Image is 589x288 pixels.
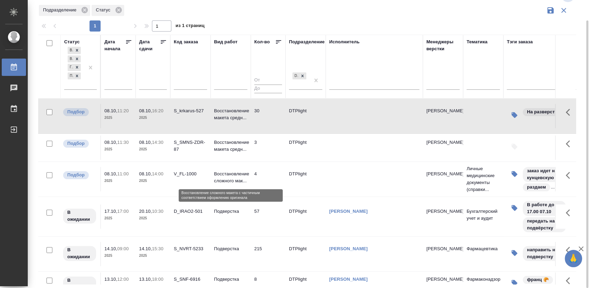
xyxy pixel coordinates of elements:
[562,204,578,221] button: Здесь прячутся важные кнопки
[329,209,368,214] a: [PERSON_NAME]
[214,38,238,45] div: Вид работ
[214,276,247,283] p: Подверстка
[67,209,92,223] p: В ожидании
[67,108,85,115] p: Подбор
[292,72,307,80] div: DTPlight
[426,38,460,52] div: Менеджеры верстки
[522,245,566,262] div: направить на подверстку
[251,204,285,229] td: 57
[507,38,533,45] div: Тэги заказа
[62,171,97,180] div: Можно подбирать исполнителей
[139,108,152,113] p: 08.10,
[62,245,97,262] div: Исполнитель назначен, приступать к работе пока рано
[507,166,522,182] button: Изменить тэги
[104,277,117,282] p: 13.10,
[426,171,460,177] p: [PERSON_NAME]
[139,215,167,222] p: 2025
[254,85,282,93] input: До
[214,171,247,184] p: Восстановление сложного мак...
[43,7,79,14] p: Подразделение
[68,72,73,80] div: Подбор
[117,246,129,251] p: 09:00
[527,201,562,215] p: В работе до 17.00 07.10
[139,209,152,214] p: 20.10,
[104,146,132,153] p: 2025
[152,108,163,113] p: 16:20
[139,246,152,251] p: 14.10,
[152,209,163,214] p: 10:30
[68,64,73,71] div: Готов к работе
[527,276,549,283] p: франц 🥐
[467,276,500,283] p: Фармаконадзор
[39,5,90,16] div: Подразделение
[285,104,326,128] td: DTPlight
[67,55,82,63] div: В работе, В ожидании, Готов к работе, Подбор
[527,246,562,260] p: направить на подверстку
[139,171,152,176] p: 08.10,
[251,136,285,160] td: 3
[567,251,579,266] span: 🙏
[174,107,207,114] div: S_krkarus-527
[562,242,578,259] button: Здесь прячутся важные кнопки
[67,63,82,72] div: В работе, В ожидании, Готов к работе, Подбор
[285,204,326,229] td: DTPlight
[104,38,125,52] div: Дата начала
[251,242,285,266] td: 215
[104,171,117,176] p: 08.10,
[139,114,167,121] p: 2025
[557,4,570,17] button: Сбросить фильтры
[527,167,562,181] p: заказ идет на кунцевскую
[67,172,85,178] p: Подбор
[152,277,163,282] p: 18:00
[104,114,132,121] p: 2025
[426,245,460,252] p: [PERSON_NAME]
[254,38,270,45] div: Кол-во
[426,208,460,215] p: [PERSON_NAME]
[139,177,167,184] p: 2025
[139,140,152,145] p: 08.10,
[251,167,285,191] td: 4
[292,72,299,80] div: DTPlight
[62,208,97,224] div: Исполнитель назначен, приступать к работе пока рано
[507,245,522,261] button: Изменить тэги
[104,108,117,113] p: 08.10,
[152,246,163,251] p: 15:30
[329,277,368,282] a: [PERSON_NAME]
[426,139,460,146] p: [PERSON_NAME]
[285,167,326,191] td: DTPlight
[104,215,132,222] p: 2025
[329,246,368,251] a: [PERSON_NAME]
[285,136,326,160] td: DTPlight
[174,245,207,252] div: S_NVRT-5233
[67,140,85,147] p: Подбор
[68,55,73,63] div: В ожидании
[96,7,113,14] p: Статус
[117,108,129,113] p: 11:20
[507,107,522,123] button: Изменить тэги
[562,136,578,152] button: Здесь прячутся важные кнопки
[467,245,500,252] p: Фармацевтика
[67,46,82,55] div: В работе, В ожидании, Готов к работе, Подбор
[544,4,557,17] button: Сохранить фильтры
[467,38,487,45] div: Тематика
[67,246,92,260] p: В ожидании
[64,38,80,45] div: Статус
[139,252,167,259] p: 2025
[254,76,282,85] input: От
[67,72,82,80] div: В работе, В ожидании, Готов к работе, Подбор
[426,107,460,114] p: [PERSON_NAME]
[62,139,97,148] div: Можно подбирать исполнителей
[104,209,117,214] p: 17.10,
[329,38,360,45] div: Исполнитель
[214,107,247,121] p: Восстановление макета средн...
[139,277,152,282] p: 13.10,
[176,21,205,32] span: из 1 страниц
[562,167,578,184] button: Здесь прячутся важные кнопки
[174,208,207,215] div: D_IRAO2-501
[104,177,132,184] p: 2025
[62,107,97,117] div: Можно подбирать исполнителей
[285,242,326,266] td: DTPlight
[174,171,207,177] div: V_FL-1000
[139,38,160,52] div: Дата сдачи
[104,252,132,259] p: 2025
